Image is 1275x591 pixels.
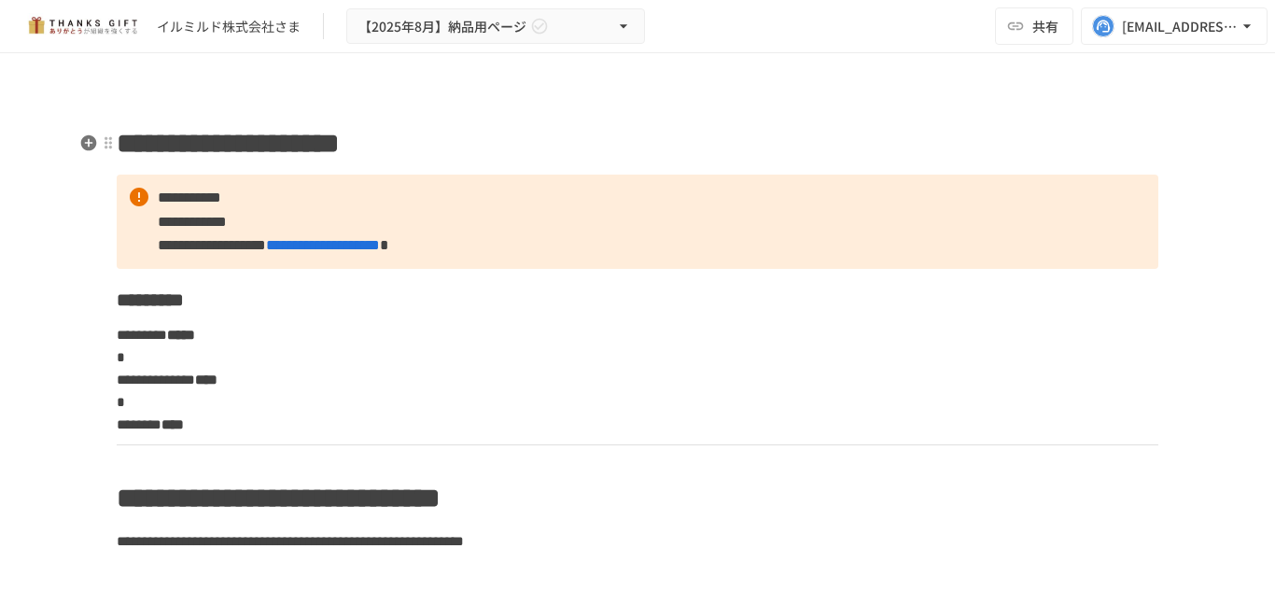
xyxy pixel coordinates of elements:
div: イルミルド株式会社さま [157,17,301,36]
button: 【2025年8月】納品用ページ [346,8,645,45]
img: mMP1OxWUAhQbsRWCurg7vIHe5HqDpP7qZo7fRoNLXQh [22,11,142,41]
button: [EMAIL_ADDRESS][DOMAIN_NAME] [1081,7,1268,45]
span: 【2025年8月】納品用ページ [358,15,526,38]
div: [EMAIL_ADDRESS][DOMAIN_NAME] [1122,15,1238,38]
button: 共有 [995,7,1073,45]
span: 共有 [1032,16,1058,36]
